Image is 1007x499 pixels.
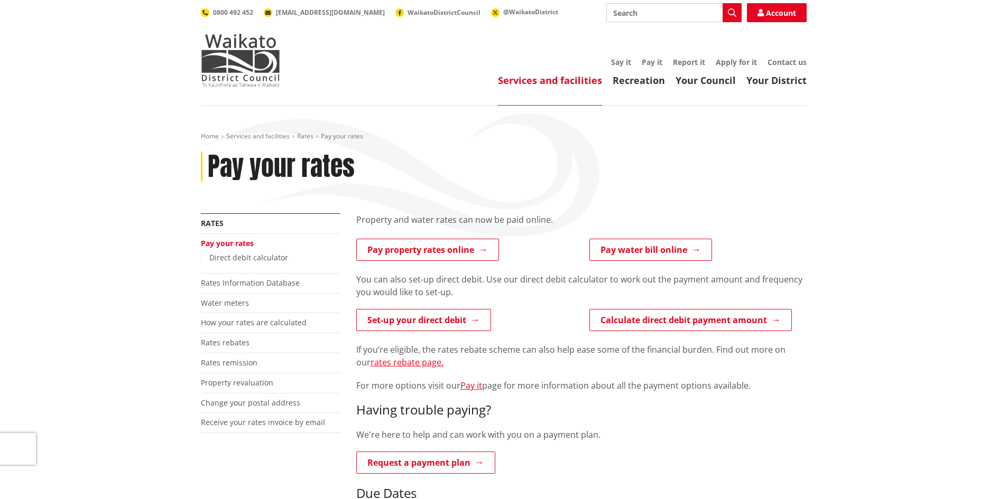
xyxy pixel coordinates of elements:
[589,309,792,331] a: Calculate direct debit payment amount
[209,252,288,262] a: Direct debit calculator
[201,357,257,368] a: Rates remission
[213,8,253,17] span: 0800 492 452
[201,131,219,140] a: Home
[768,57,807,67] a: Contact us
[716,57,757,67] a: Apply for it
[356,451,495,474] a: Request a payment plan
[264,8,385,17] a: [EMAIL_ADDRESS][DOMAIN_NAME]
[611,57,631,67] a: Say it
[356,273,807,298] p: You can also set-up direct debit. Use our direct debit calculator to work out the payment amount ...
[747,3,807,22] a: Account
[356,379,807,392] p: For more options visit our page for more information about all the payment options available.
[276,8,385,17] span: [EMAIL_ADDRESS][DOMAIN_NAME]
[208,152,355,182] h1: Pay your rates
[491,7,558,16] a: @WaikatoDistrict
[356,239,499,261] a: Pay property rates online
[408,8,481,17] span: WaikatoDistrictCouncil
[356,309,491,331] a: Set-up your direct debit
[642,57,662,67] a: Pay it
[201,317,307,327] a: How your rates are calculated
[321,131,363,140] span: Pay your rates
[676,74,736,87] a: Your Council
[201,132,807,141] nav: breadcrumb
[201,398,300,408] a: Change your postal address
[673,57,705,67] a: Report it
[498,74,602,87] a: Services and facilities
[201,218,224,228] a: Rates
[201,8,253,17] a: 0800 492 452
[503,7,558,16] span: @WaikatoDistrict
[606,3,742,22] input: Search input
[201,278,300,288] a: Rates Information Database
[201,34,280,87] img: Waikato District Council - Te Kaunihera aa Takiwaa o Waikato
[297,131,313,140] a: Rates
[460,380,482,391] a: Pay it
[201,298,249,308] a: Water meters
[613,74,665,87] a: Recreation
[356,343,807,369] p: If you’re eligible, the rates rebate scheme can also help ease some of the financial burden. Find...
[201,378,273,388] a: Property revaluation
[356,402,807,418] h3: Having trouble paying?
[395,8,481,17] a: WaikatoDistrictCouncil
[589,239,712,261] a: Pay water bill online
[356,428,807,441] p: We're here to help and can work with you on a payment plan.
[371,356,444,368] a: rates rebate page.
[201,337,250,347] a: Rates rebates
[356,213,807,239] div: Property and water rates can now be paid online.
[201,417,325,427] a: Receive your rates invoice by email
[226,131,290,140] a: Services and facilities
[201,238,254,248] a: Pay your rates
[746,74,807,87] a: Your District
